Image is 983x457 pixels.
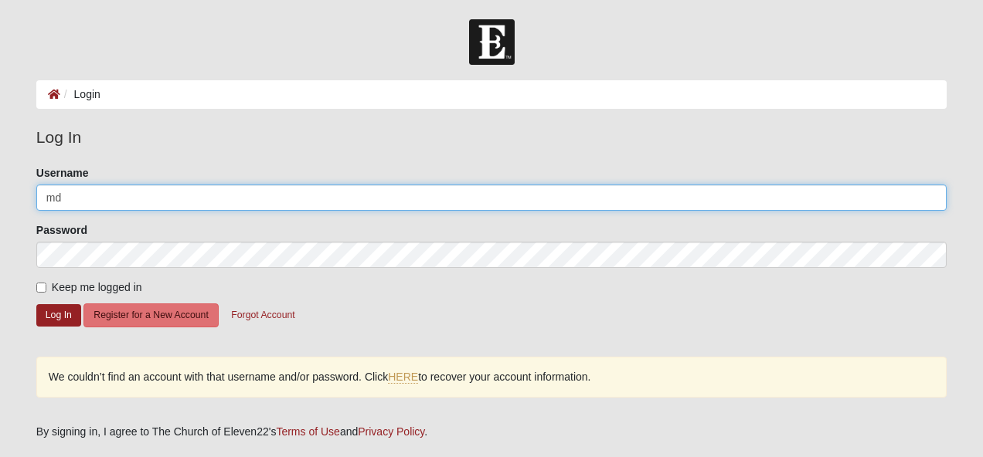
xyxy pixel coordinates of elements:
[276,425,339,438] a: Terms of Use
[36,165,89,181] label: Username
[36,357,947,398] div: We couldn’t find an account with that username and/or password. Click to recover your account inf...
[83,303,218,327] button: Register for a New Account
[36,424,947,440] div: By signing in, I agree to The Church of Eleven22's and .
[388,371,418,384] a: HERE
[469,19,515,65] img: Church of Eleven22 Logo
[36,304,81,327] button: Log In
[221,303,304,327] button: Forgot Account
[36,283,46,293] input: Keep me logged in
[36,222,87,238] label: Password
[36,125,947,150] legend: Log In
[60,86,100,103] li: Login
[358,425,424,438] a: Privacy Policy
[52,281,142,293] span: Keep me logged in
